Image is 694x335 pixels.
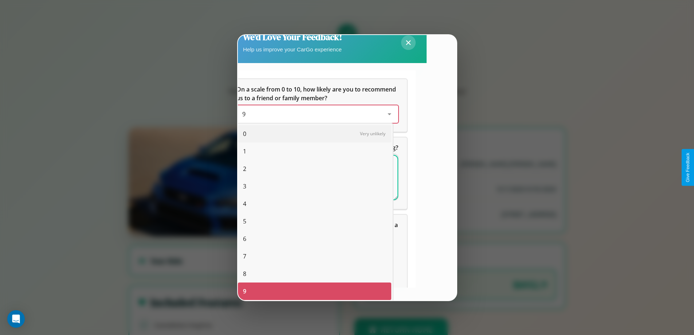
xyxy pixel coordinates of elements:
span: 8 [243,269,246,278]
p: Help us improve your CarGo experience [243,44,342,54]
div: 7 [238,248,391,265]
span: 1 [243,147,246,156]
span: 0 [243,129,246,138]
span: What can we do to make your experience more satisfying? [236,144,398,152]
span: 9 [243,287,246,296]
span: 3 [243,182,246,191]
span: 5 [243,217,246,226]
div: 9 [238,283,391,300]
h5: On a scale from 0 to 10, how likely are you to recommend us to a friend or family member? [236,85,398,102]
span: 9 [242,110,246,118]
span: 7 [243,252,246,261]
div: 3 [238,178,391,195]
span: 4 [243,199,246,208]
div: 4 [238,195,391,213]
h2: We'd Love Your Feedback! [243,31,342,43]
span: Very unlikely [360,131,385,137]
div: 2 [238,160,391,178]
div: On a scale from 0 to 10, how likely are you to recommend us to a friend or family member? [236,105,398,123]
div: Open Intercom Messenger [7,310,25,328]
div: 1 [238,143,391,160]
span: 2 [243,164,246,173]
div: On a scale from 0 to 10, how likely are you to recommend us to a friend or family member? [228,79,407,132]
span: Which of the following features do you value the most in a vehicle? [236,221,399,238]
span: On a scale from 0 to 10, how likely are you to recommend us to a friend or family member? [236,85,397,102]
div: Give Feedback [685,153,690,182]
div: 0 [238,125,391,143]
div: 8 [238,265,391,283]
div: 5 [238,213,391,230]
div: 6 [238,230,391,248]
span: 6 [243,234,246,243]
div: 10 [238,300,391,318]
